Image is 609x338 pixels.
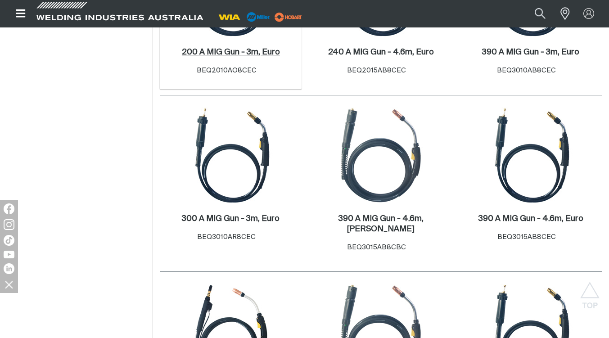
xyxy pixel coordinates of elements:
h2: 390 A MIG Gun - 4.6m, [PERSON_NAME] [338,215,424,233]
img: Instagram [4,219,14,230]
img: hide socials [1,277,17,292]
img: miller [272,10,305,24]
button: Scroll to top [580,282,600,302]
img: 390 A MIG Gun - 4.6m, Euro [483,107,579,203]
a: 200 A MIG Gun - 3m, Euro [182,47,280,58]
h2: 240 A MIG Gun - 4.6m, Euro [328,48,434,56]
span: BEQ3015AB8CEC [497,234,556,240]
img: 390 A MIG Gun - 4.6m, Bernard [333,107,429,203]
a: 390 A MIG Gun - 3m, Euro [482,47,579,58]
a: miller [272,14,305,20]
button: Search products [525,4,555,24]
span: BEQ3010AB8CEC [497,67,556,74]
a: 390 A MIG Gun - 4.6m, [PERSON_NAME] [315,214,447,234]
input: Product name or item number... [514,4,555,24]
h2: 390 A MIG Gun - 4.6m, Euro [478,215,583,223]
a: 300 A MIG Gun - 3m, Euro [182,214,280,224]
img: LinkedIn [4,263,14,274]
img: YouTube [4,251,14,258]
h2: 300 A MIG Gun - 3m, Euro [182,215,280,223]
span: BEQ3015AB8CBC [347,244,406,251]
h2: 390 A MIG Gun - 3m, Euro [482,48,579,56]
a: 240 A MIG Gun - 4.6m, Euro [328,47,434,58]
a: 390 A MIG Gun - 4.6m, Euro [478,214,583,224]
span: BEQ3010AR8CEC [197,234,256,240]
img: Facebook [4,203,14,214]
span: BEQ2010AO8CEC [197,67,257,74]
img: TikTok [4,235,14,246]
img: 300 A MIG Gun - 3m, Euro [183,107,279,203]
span: BEQ2015AB8CEC [347,67,406,74]
h2: 200 A MIG Gun - 3m, Euro [182,48,280,56]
